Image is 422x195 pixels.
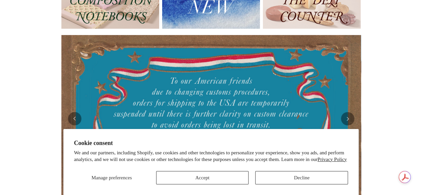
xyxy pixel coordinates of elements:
button: Previous [68,112,81,125]
button: Next [341,112,354,125]
a: Privacy Policy [318,157,347,162]
p: We and our partners, including Shopify, use cookies and other technologies to personalize your ex... [74,150,348,163]
span: Manage preferences [91,175,132,180]
button: Accept [156,171,249,184]
h2: Cookie consent [74,140,348,147]
button: Decline [255,171,348,184]
button: Manage preferences [74,171,149,184]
